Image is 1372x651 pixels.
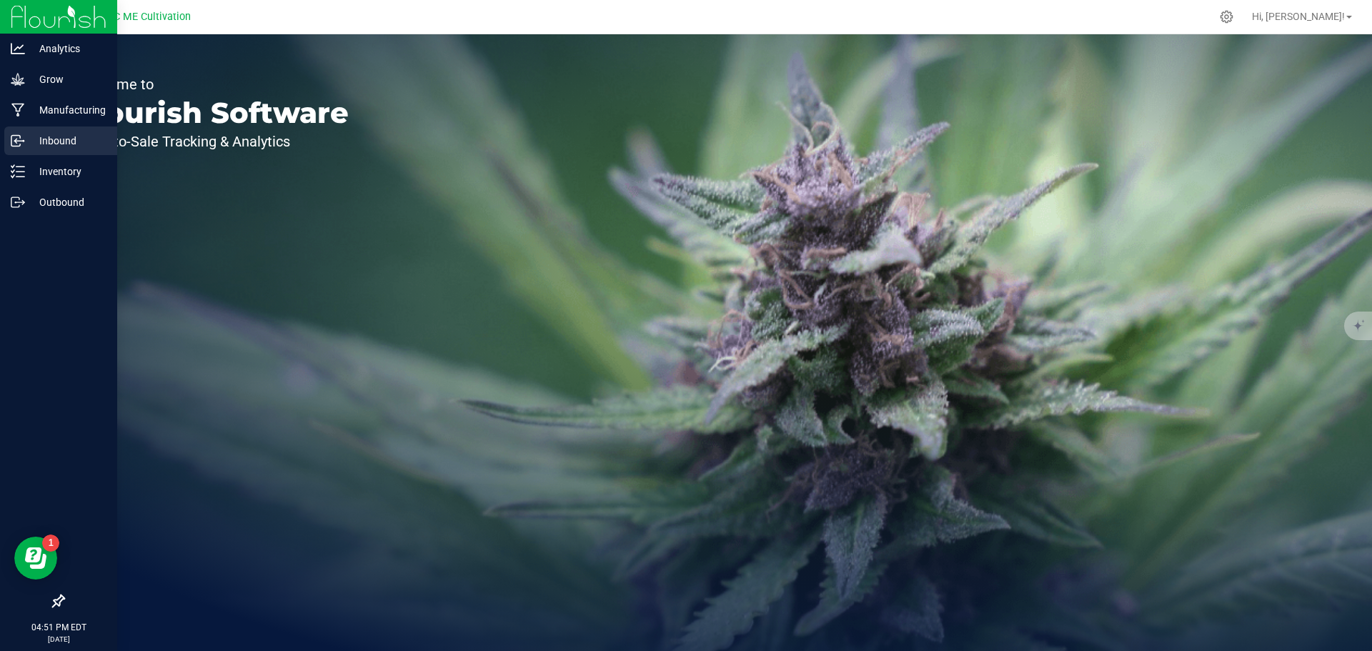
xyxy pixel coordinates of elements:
[11,195,25,209] inline-svg: Outbound
[25,132,111,149] p: Inbound
[25,40,111,57] p: Analytics
[25,101,111,119] p: Manufacturing
[11,72,25,86] inline-svg: Grow
[25,163,111,180] p: Inventory
[101,11,191,23] span: SBC ME Cultivation
[11,164,25,179] inline-svg: Inventory
[11,134,25,148] inline-svg: Inbound
[77,99,349,127] p: Flourish Software
[1218,10,1236,24] div: Manage settings
[11,41,25,56] inline-svg: Analytics
[14,537,57,580] iframe: Resource center
[11,103,25,117] inline-svg: Manufacturing
[25,71,111,88] p: Grow
[6,621,111,634] p: 04:51 PM EDT
[77,77,349,91] p: Welcome to
[6,634,111,645] p: [DATE]
[42,535,59,552] iframe: Resource center unread badge
[1252,11,1345,22] span: Hi, [PERSON_NAME]!
[25,194,111,211] p: Outbound
[77,134,349,149] p: Seed-to-Sale Tracking & Analytics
